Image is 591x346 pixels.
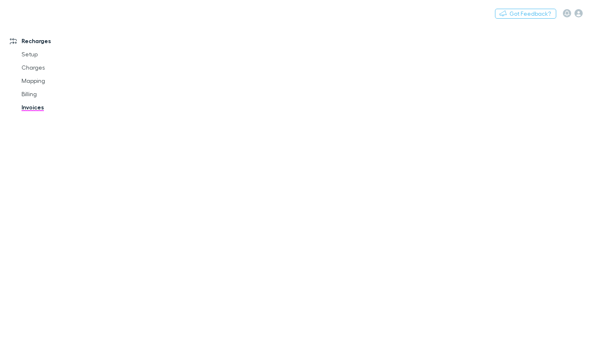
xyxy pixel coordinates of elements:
a: Setup [13,48,107,61]
a: Recharges [2,34,107,48]
a: Invoices [13,101,107,114]
a: Charges [13,61,107,74]
a: Billing [13,87,107,101]
button: Got Feedback? [495,9,556,19]
a: Mapping [13,74,107,87]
